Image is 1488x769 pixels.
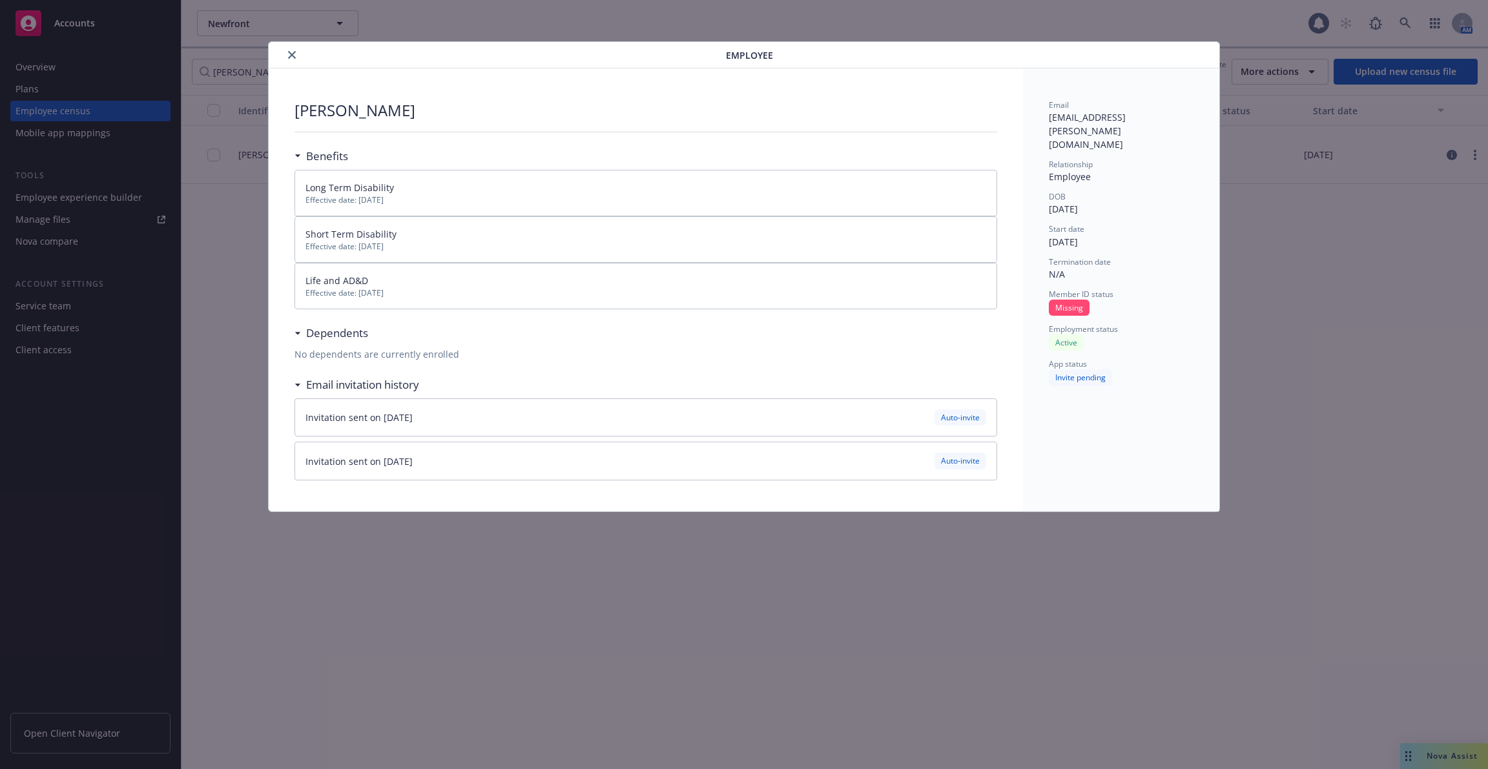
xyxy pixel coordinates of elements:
span: App status [1049,358,1087,369]
span: Termination date [1049,256,1111,267]
div: Email invitation history [294,376,419,393]
div: Invite pending [1049,369,1112,385]
div: Dependents [294,325,368,342]
h3: Benefits [306,148,348,165]
span: Email [1049,99,1069,110]
span: Life and AD&D [305,274,368,287]
div: Auto-invite [935,453,986,469]
button: close [284,47,300,63]
div: [EMAIL_ADDRESS][PERSON_NAME][DOMAIN_NAME] [1049,110,1193,151]
span: Member ID status [1049,289,1113,300]
div: N/A [1049,267,1193,281]
p: [PERSON_NAME] [294,99,415,121]
span: Employment status [1049,323,1118,334]
div: No dependents are currently enrolled [294,347,998,361]
h3: Email invitation history [306,376,419,393]
div: [DATE] [1049,202,1193,216]
span: Invitation sent on [DATE] [305,455,413,467]
span: Start date [1049,223,1084,234]
span: DOB [1049,191,1066,202]
div: Active [1049,334,1084,351]
span: Invitation sent on [DATE] [305,411,413,424]
div: Employee [1049,170,1193,183]
div: Benefits [294,148,348,165]
div: Missing [1049,300,1090,316]
span: Relationship [1049,159,1093,170]
span: Short Term Disability [305,228,397,240]
div: details for plan Employee [149,41,1339,512]
div: [DATE] [1049,235,1193,249]
span: Effective date: [DATE] [305,287,987,298]
div: Auto-invite [935,409,986,426]
h3: Dependents [306,325,368,342]
span: Effective date: [DATE] [305,241,987,252]
span: Long Term Disability [305,181,394,194]
span: Employee [726,48,773,62]
span: Effective date: [DATE] [305,194,987,205]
